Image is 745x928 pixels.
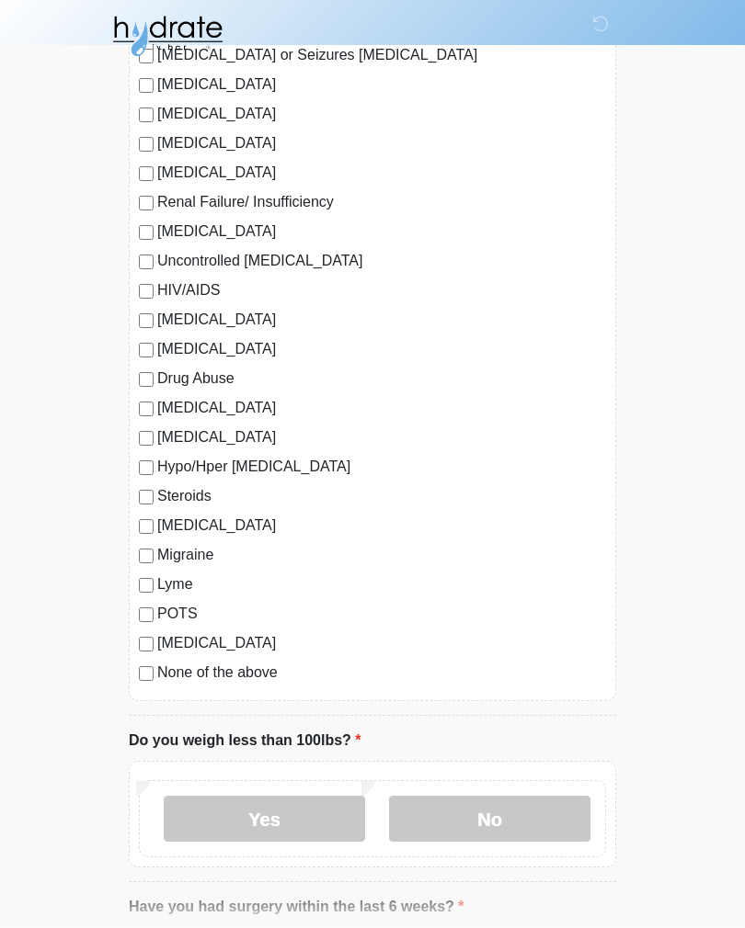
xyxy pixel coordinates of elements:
input: Uncontrolled [MEDICAL_DATA] [139,255,154,270]
label: [MEDICAL_DATA] [157,163,606,185]
input: [MEDICAL_DATA] [139,520,154,535]
label: Have you had surgery within the last 6 weeks? [129,897,464,919]
input: POTS [139,608,154,623]
input: HIV/AIDS [139,285,154,300]
label: [MEDICAL_DATA] [157,515,606,538]
label: [MEDICAL_DATA] [157,74,606,96]
label: Drug Abuse [157,368,606,390]
input: [MEDICAL_DATA] [139,79,154,94]
input: [MEDICAL_DATA] [139,402,154,417]
input: [MEDICAL_DATA] [139,314,154,329]
input: [MEDICAL_DATA] [139,138,154,153]
input: Drug Abuse [139,373,154,388]
input: Hypo/Hper [MEDICAL_DATA] [139,461,154,476]
label: [MEDICAL_DATA] [157,104,606,126]
input: Migraine [139,549,154,564]
label: [MEDICAL_DATA] [157,310,606,332]
label: None of the above [157,662,606,685]
label: [MEDICAL_DATA] [157,633,606,655]
label: [MEDICAL_DATA] [157,339,606,361]
input: None of the above [139,667,154,682]
input: [MEDICAL_DATA] [139,638,154,652]
label: Yes [164,797,365,843]
label: [MEDICAL_DATA] [157,133,606,155]
label: [MEDICAL_DATA] [157,221,606,243]
label: HIV/AIDS [157,280,606,302]
label: [MEDICAL_DATA] [157,427,606,449]
input: Lyme [139,579,154,594]
label: Do you weigh less than 100lbs? [129,730,361,753]
label: [MEDICAL_DATA] [157,398,606,420]
label: Uncontrolled [MEDICAL_DATA] [157,251,606,273]
img: Hydrate IV Bar - Fort Collins Logo [110,14,224,60]
label: Renal Failure/ Insufficiency [157,192,606,214]
label: No [389,797,590,843]
input: [MEDICAL_DATA] [139,344,154,358]
label: POTS [157,604,606,626]
input: [MEDICAL_DATA] [139,167,154,182]
label: Lyme [157,574,606,596]
input: Renal Failure/ Insufficiency [139,197,154,211]
input: [MEDICAL_DATA] [139,108,154,123]
input: [MEDICAL_DATA] [139,226,154,241]
label: Steroids [157,486,606,508]
label: Migraine [157,545,606,567]
input: Steroids [139,491,154,505]
label: Hypo/Hper [MEDICAL_DATA] [157,457,606,479]
input: [MEDICAL_DATA] [139,432,154,447]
